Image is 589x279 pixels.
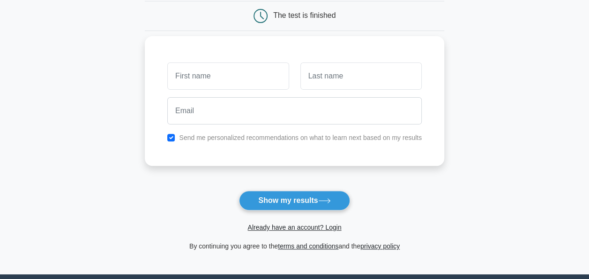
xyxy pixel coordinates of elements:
[167,97,422,124] input: Email
[360,242,400,250] a: privacy policy
[247,224,341,231] a: Already have an account? Login
[139,240,450,252] div: By continuing you agree to the and the
[300,62,422,90] input: Last name
[167,62,289,90] input: First name
[278,242,338,250] a: terms and conditions
[239,191,350,210] button: Show my results
[273,11,336,19] div: The test is finished
[179,134,422,141] label: Send me personalized recommendations on what to learn next based on my results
